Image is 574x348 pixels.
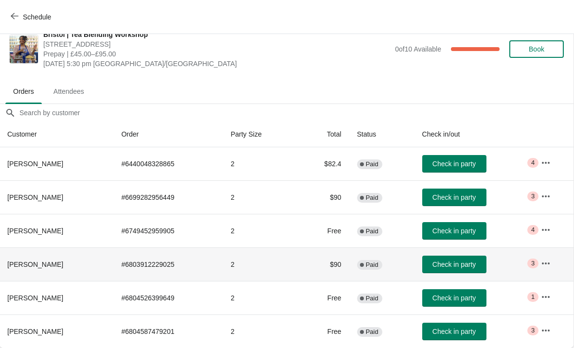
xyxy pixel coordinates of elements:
[7,227,63,235] span: [PERSON_NAME]
[531,260,535,267] span: 3
[7,193,63,201] span: [PERSON_NAME]
[432,160,476,168] span: Check in party
[432,227,476,235] span: Check in party
[113,247,223,281] td: # 6803912229025
[422,289,486,307] button: Check in party
[422,155,486,173] button: Check in party
[7,328,63,335] span: [PERSON_NAME]
[46,83,92,100] span: Attendees
[366,227,378,235] span: Paid
[223,314,297,348] td: 2
[223,281,297,314] td: 2
[432,193,476,201] span: Check in party
[531,293,535,301] span: 1
[297,180,349,214] td: $90
[297,247,349,281] td: $90
[43,30,390,39] span: Bristol | Tea Blending Workshop
[432,328,476,335] span: Check in party
[223,180,297,214] td: 2
[43,39,390,49] span: [STREET_ADDRESS]
[531,327,535,334] span: 3
[223,122,297,147] th: Party Size
[223,247,297,281] td: 2
[531,226,535,234] span: 4
[422,256,486,273] button: Check in party
[366,194,378,202] span: Paid
[366,295,378,302] span: Paid
[297,147,349,180] td: $82.4
[223,147,297,180] td: 2
[113,281,223,314] td: # 6804526399649
[5,83,42,100] span: Orders
[7,261,63,268] span: [PERSON_NAME]
[422,189,486,206] button: Check in party
[414,122,534,147] th: Check in/out
[23,13,51,21] span: Schedule
[297,281,349,314] td: Free
[297,122,349,147] th: Total
[113,147,223,180] td: # 6440048328865
[366,328,378,336] span: Paid
[297,214,349,247] td: Free
[5,8,59,26] button: Schedule
[7,160,63,168] span: [PERSON_NAME]
[19,104,574,122] input: Search by customer
[349,122,414,147] th: Status
[297,314,349,348] td: Free
[432,261,476,268] span: Check in party
[10,35,38,63] img: Bristol | Tea Blending Workshop
[113,122,223,147] th: Order
[422,222,486,240] button: Check in party
[113,214,223,247] td: # 6749452959905
[531,159,535,167] span: 4
[366,261,378,269] span: Paid
[529,45,544,53] span: Book
[43,49,390,59] span: Prepay | £45.00–£95.00
[366,160,378,168] span: Paid
[223,214,297,247] td: 2
[432,294,476,302] span: Check in party
[113,314,223,348] td: # 6804587479201
[7,294,63,302] span: [PERSON_NAME]
[395,45,441,53] span: 0 of 10 Available
[43,59,390,69] span: [DATE] 5:30 pm [GEOGRAPHIC_DATA]/[GEOGRAPHIC_DATA]
[509,40,564,58] button: Book
[113,180,223,214] td: # 6699282956449
[422,323,486,340] button: Check in party
[531,192,535,200] span: 3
